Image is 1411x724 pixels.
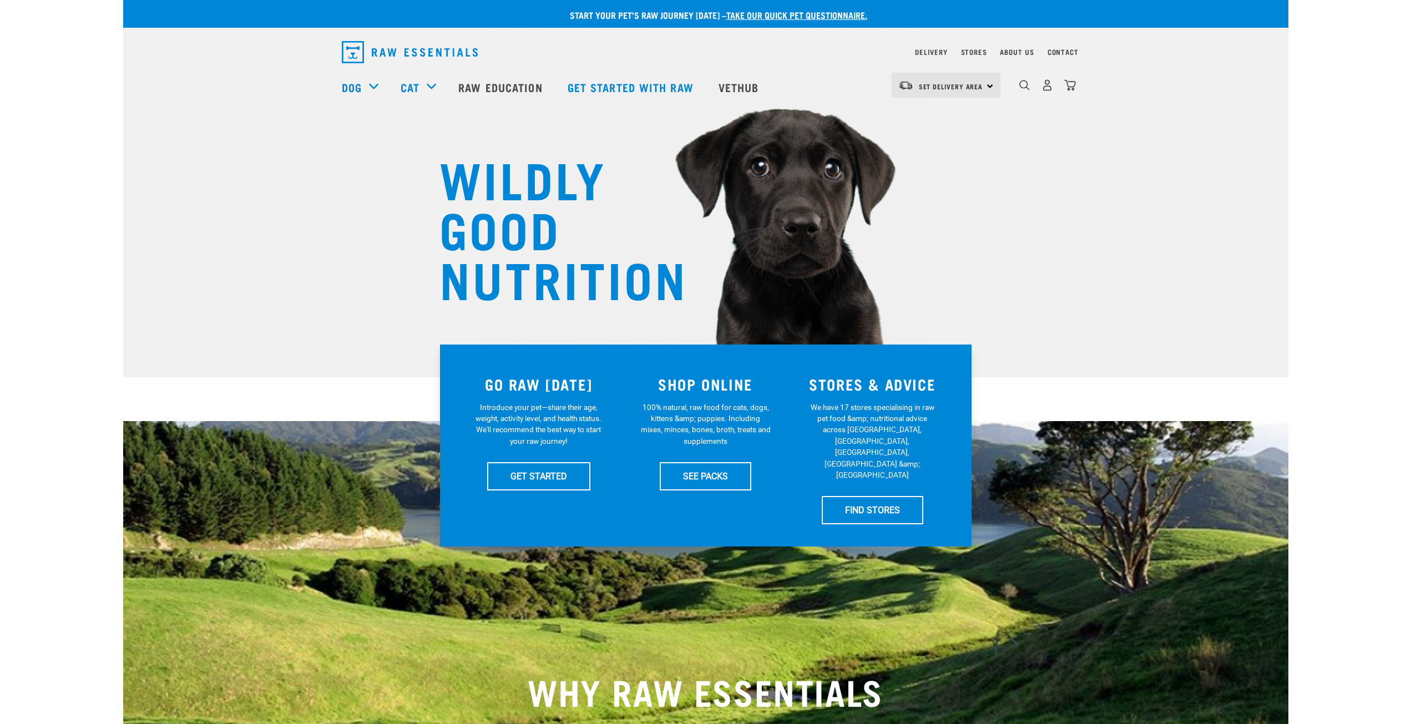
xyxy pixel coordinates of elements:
nav: dropdown navigation [123,65,1288,109]
img: van-moving.png [898,80,913,90]
a: Vethub [707,65,773,109]
img: home-icon-1@2x.png [1019,80,1030,90]
h3: GO RAW [DATE] [462,376,616,393]
img: user.png [1041,79,1053,91]
span: Set Delivery Area [919,84,983,88]
a: take our quick pet questionnaire. [726,12,867,17]
h2: WHY RAW ESSENTIALS [342,671,1070,711]
h3: STORES & ADVICE [796,376,949,393]
img: home-icon@2x.png [1064,79,1076,91]
nav: dropdown navigation [333,37,1079,68]
p: We have 17 stores specialising in raw pet food &amp; nutritional advice across [GEOGRAPHIC_DATA],... [807,402,938,481]
a: Dog [342,79,362,95]
a: Cat [401,79,419,95]
a: About Us [1000,50,1034,54]
a: GET STARTED [487,462,590,490]
a: FIND STORES [822,496,923,524]
a: Raw Education [447,65,556,109]
a: Delivery [915,50,947,54]
p: 100% natural, raw food for cats, dogs, kittens &amp; puppies. Including mixes, minces, bones, bro... [640,402,771,447]
a: Stores [961,50,987,54]
h3: SHOP ONLINE [629,376,782,393]
a: SEE PACKS [660,462,751,490]
img: Raw Essentials Logo [342,41,478,63]
p: Introduce your pet—share their age, weight, activity level, and health status. We'll recommend th... [473,402,604,447]
a: Contact [1048,50,1079,54]
h1: WILDLY GOOD NUTRITION [439,153,661,302]
p: Start your pet’s raw journey [DATE] – [132,8,1297,22]
a: Get started with Raw [557,65,707,109]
